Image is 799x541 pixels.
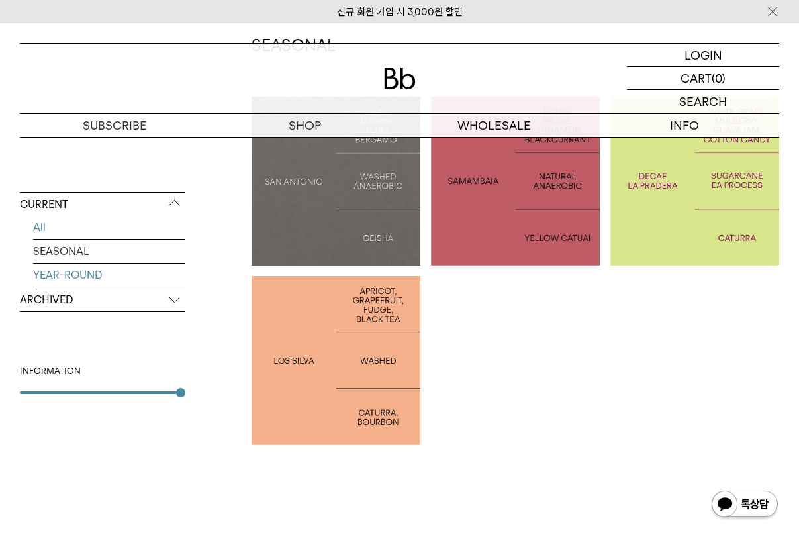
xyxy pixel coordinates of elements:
[627,67,779,90] a: CART (0)
[610,97,779,266] a: 콜롬비아 라 프라데라 디카페인 COLOMBIA LA PRADERA DECAF
[337,6,463,18] a: 신규 회원 가입 시 3,000원 할인
[710,489,779,521] img: 카카오톡 채널 1:1 채팅 버튼
[20,288,185,312] p: ARCHIVED
[20,114,210,137] a: SUBSCRIBE
[589,114,779,137] p: INFO
[684,44,722,66] p: LOGIN
[627,44,779,67] a: LOGIN
[431,97,600,266] a: 브라질 사맘바이아BRAZIL SAMAMBAIA
[384,68,416,89] img: 로고
[252,276,420,445] a: 페루 로스 실바PERU LOS SILVA
[20,365,185,378] div: INFORMATION
[679,90,727,113] p: SEARCH
[681,67,712,89] p: CART
[20,193,185,217] p: CURRENT
[210,114,400,137] a: SHOP
[33,264,185,287] a: YEAR-ROUND
[33,216,185,239] a: All
[33,240,185,263] a: SEASONAL
[252,97,420,266] a: 산 안토니오: 게이샤SAN ANTONIO: GEISHA
[712,67,726,89] p: (0)
[400,114,590,137] p: WHOLESALE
